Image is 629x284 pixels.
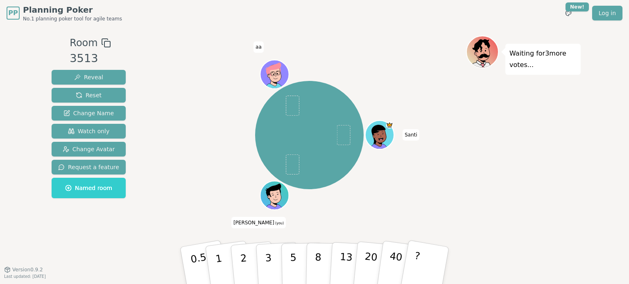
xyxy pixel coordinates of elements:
span: No.1 planning poker tool for agile teams [23,16,122,22]
span: Click to change your name [403,129,419,141]
span: Room [70,36,97,50]
span: Click to change your name [253,41,264,53]
button: Watch only [52,124,126,139]
span: Santi is the host [386,121,393,129]
span: Version 0.9.2 [12,266,43,273]
span: Reset [76,91,102,99]
span: Click to change your name [231,217,286,228]
button: Reveal [52,70,126,85]
button: Change Name [52,106,126,121]
span: Request a feature [58,163,119,171]
button: Version0.9.2 [4,266,43,273]
a: Log in [592,6,622,20]
span: PP [8,8,18,18]
a: PPPlanning PokerNo.1 planning poker tool for agile teams [7,4,122,22]
span: Reveal [74,73,103,81]
span: Watch only [68,127,110,135]
button: Named room [52,178,126,198]
div: 3513 [70,50,111,67]
button: Request a feature [52,160,126,174]
button: New! [561,6,576,20]
span: Change Name [63,109,114,117]
button: Change Avatar [52,142,126,157]
p: Waiting for 3 more votes... [509,48,577,71]
div: New! [566,2,589,11]
button: Click to change your avatar [261,182,288,209]
span: (you) [274,221,284,225]
span: Named room [65,184,112,192]
span: Last updated: [DATE] [4,274,46,279]
span: Planning Poker [23,4,122,16]
button: Reset [52,88,126,103]
span: Change Avatar [63,145,115,153]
